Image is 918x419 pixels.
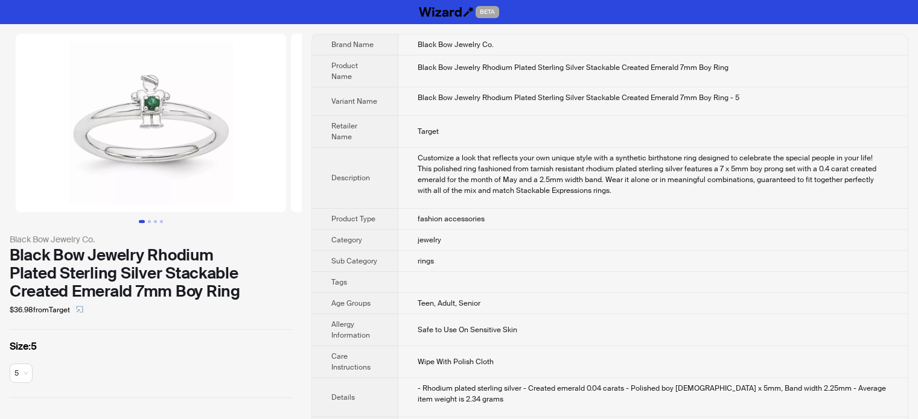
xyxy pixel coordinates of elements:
[160,220,163,223] button: Go to slide 4
[331,235,362,245] span: Category
[331,40,374,49] span: Brand Name
[331,214,375,224] span: Product Type
[331,256,377,266] span: Sub Category
[418,235,441,245] span: jewelry
[418,127,439,136] span: Target
[10,300,292,320] div: $36.98 from Target
[418,325,517,335] span: Safe to Use On Sensitive Skin
[139,220,145,223] button: Go to slide 1
[10,340,31,353] span: Size :
[418,357,494,367] span: Wipe With Polish Cloth
[331,351,371,372] span: Care Instructions
[10,246,292,300] div: Black Bow Jewelry Rhodium Plated Sterling Silver Stackable Created Emerald 7mm Boy Ring
[418,298,480,308] span: Teen, Adult, Senior
[16,34,286,212] img: Black Bow Jewelry Rhodium Plated Sterling Silver Stackable Created Emerald 7mm Boy Ring Black Bow...
[331,298,371,308] span: Age Groups
[418,256,434,266] span: rings
[291,34,561,212] img: Black Bow Jewelry Rhodium Plated Sterling Silver Stackable Created Emerald 7mm Boy Ring Black Bow...
[331,121,357,142] span: Retailer Name
[418,40,494,49] span: Black Bow Jewelry Co.
[418,92,888,103] div: Black Bow Jewelry Rhodium Plated Sterling Silver Stackable Created Emerald 7mm Boy Ring - 5
[418,153,888,196] div: Customize a look that reflects your own unique style with a synthetic birthstone ring designed to...
[148,220,151,223] button: Go to slide 2
[331,320,370,340] span: Allergy Information
[154,220,157,223] button: Go to slide 3
[10,233,292,246] div: Black Bow Jewelry Co.
[331,96,377,106] span: Variant Name
[418,62,888,73] div: Black Bow Jewelry Rhodium Plated Sterling Silver Stackable Created Emerald 7mm Boy Ring
[418,214,485,224] span: fashion accessories
[76,306,83,313] span: select
[418,383,888,405] div: - Rhodium plated sterling silver - Created emerald 0.04 carats - Polished boy 7 x 5mm, Band width...
[476,6,499,18] span: BETA
[331,173,370,183] span: Description
[331,61,358,81] span: Product Name
[331,392,355,402] span: Details
[331,277,347,287] span: Tags
[14,364,28,382] span: available
[10,339,292,354] label: 5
